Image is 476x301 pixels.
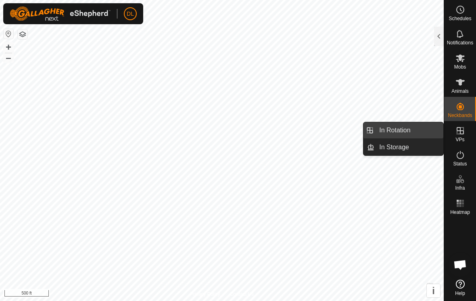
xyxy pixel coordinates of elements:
[455,186,465,190] span: Infra
[448,113,472,118] span: Neckbands
[363,122,443,138] li: In Rotation
[444,276,476,299] a: Help
[450,210,470,215] span: Heatmap
[432,285,435,296] span: i
[451,89,469,94] span: Animals
[4,53,13,63] button: –
[4,29,13,39] button: Reset Map
[453,161,467,166] span: Status
[455,137,464,142] span: VPs
[455,291,465,296] span: Help
[10,6,111,21] img: Gallagher Logo
[448,253,472,277] div: Open chat
[4,42,13,52] button: +
[449,16,471,21] span: Schedules
[127,10,134,18] span: DL
[379,142,409,152] span: In Storage
[230,291,254,298] a: Contact Us
[427,284,440,297] button: i
[447,40,473,45] span: Notifications
[363,139,443,155] li: In Storage
[374,122,443,138] a: In Rotation
[18,29,27,39] button: Map Layers
[190,291,220,298] a: Privacy Policy
[379,125,410,135] span: In Rotation
[374,139,443,155] a: In Storage
[454,65,466,69] span: Mobs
